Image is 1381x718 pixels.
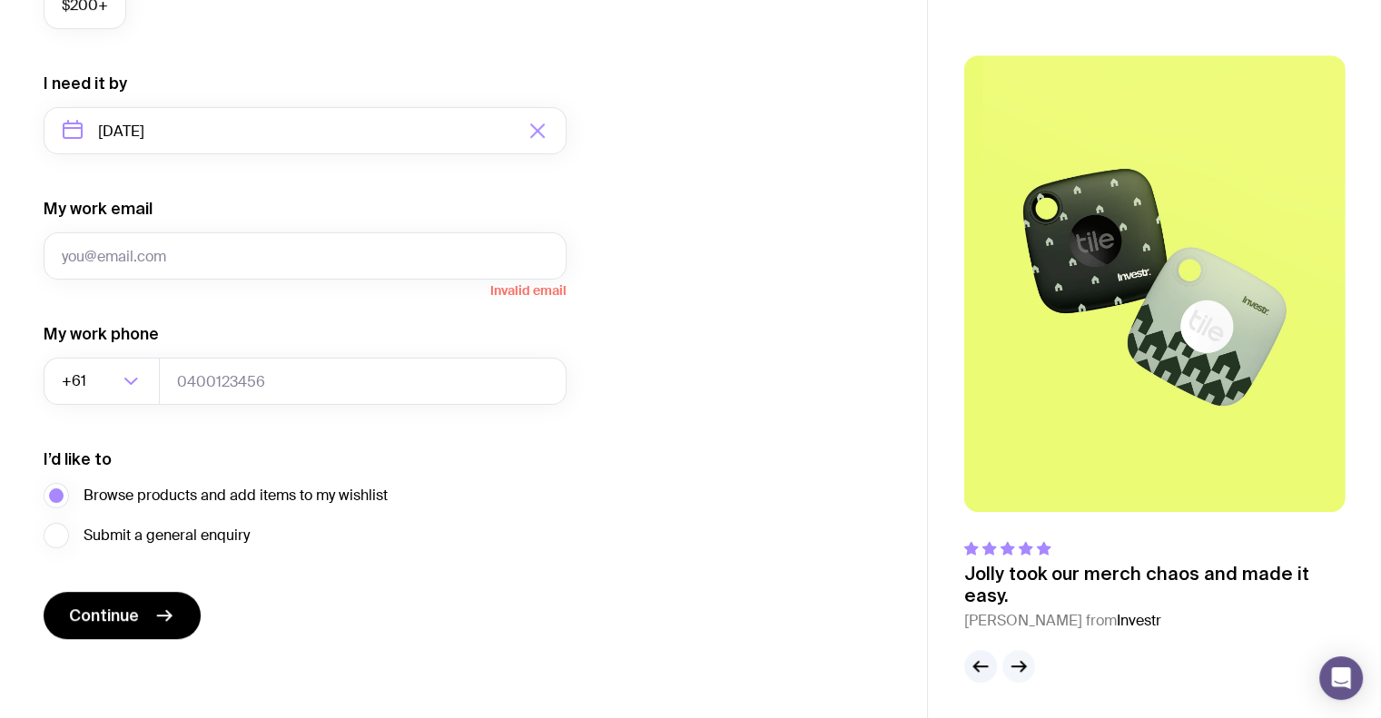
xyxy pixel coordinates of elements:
label: My work phone [44,323,159,345]
span: Continue [69,605,139,626]
input: 0400123456 [159,358,567,405]
input: Select a target date [44,107,567,154]
span: Browse products and add items to my wishlist [84,485,388,507]
div: Open Intercom Messenger [1319,656,1363,700]
cite: [PERSON_NAME] from [964,610,1345,632]
label: I’d like to [44,448,112,470]
input: Search for option [90,358,118,405]
span: Submit a general enquiry [84,525,250,546]
label: I need it by [44,73,127,94]
div: Search for option [44,358,160,405]
span: Investr [1117,611,1161,630]
label: My work email [44,198,153,220]
p: Jolly took our merch chaos and made it easy. [964,563,1345,606]
span: +61 [62,358,90,405]
span: Invalid email [44,280,567,298]
button: Continue [44,592,201,639]
input: you@email.com [44,232,567,280]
